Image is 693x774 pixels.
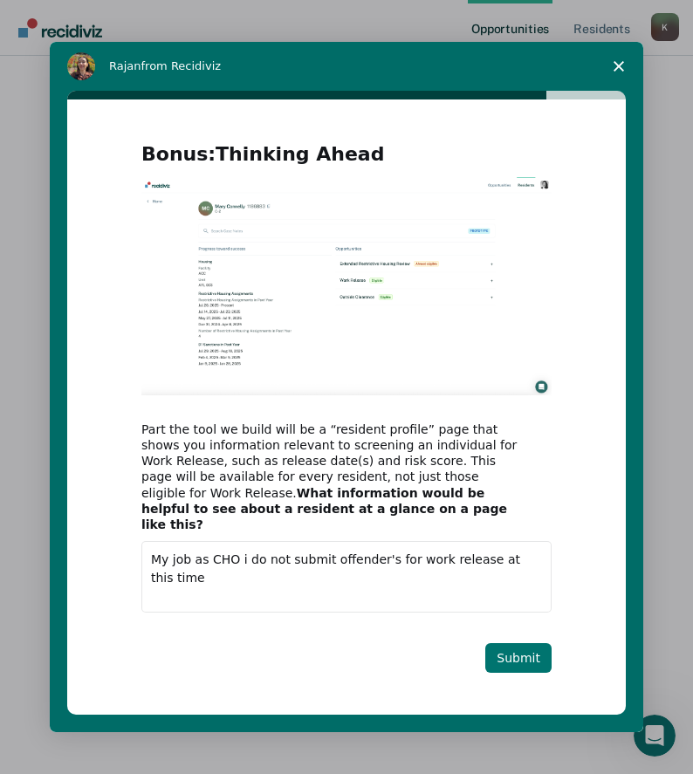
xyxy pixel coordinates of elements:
[67,52,95,80] img: Profile image for Rajan
[594,42,643,91] span: Close survey
[141,141,552,177] h2: Bonus:
[141,421,525,532] div: Part the tool we build will be a “resident profile” page that shows you information relevant to s...
[216,143,384,165] b: Thinking Ahead
[141,541,552,613] textarea: Enter text...
[141,486,507,531] b: What information would be helpful to see about a resident at a glance on a page like this?
[485,643,552,673] button: Submit
[141,59,222,72] span: from Recidiviz
[109,59,141,72] span: Rajan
